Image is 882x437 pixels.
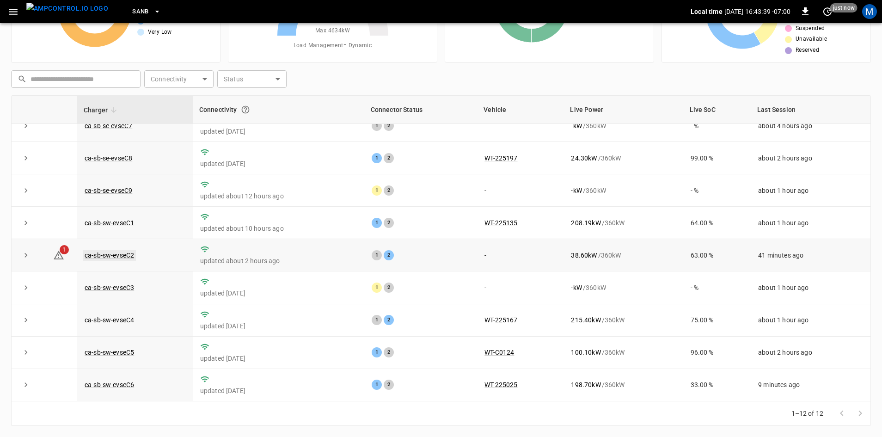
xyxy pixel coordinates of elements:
div: / 360 kW [571,251,675,260]
div: 1 [372,121,382,131]
span: Unavailable [796,35,827,44]
td: 41 minutes ago [751,239,870,271]
span: just now [830,3,857,12]
td: 33.00 % [683,369,751,401]
a: ca-sb-sw-evseC6 [85,381,134,388]
span: Suspended [796,24,825,33]
p: - kW [571,121,582,130]
div: 2 [384,121,394,131]
div: 1 [372,250,382,260]
p: - kW [571,186,582,195]
a: ca-sb-sw-evseC1 [85,219,134,227]
div: 1 [372,283,382,293]
th: Last Session [751,96,870,124]
p: updated about 12 hours ago [200,191,357,201]
a: WT-C0124 [484,349,514,356]
div: 1 [372,315,382,325]
button: expand row [19,184,33,197]
th: Connector Status [364,96,478,124]
div: 1 [372,347,382,357]
div: / 360 kW [571,283,675,292]
td: about 4 hours ago [751,110,870,142]
a: WT-225167 [484,316,517,324]
p: updated [DATE] [200,354,357,363]
a: ca-sb-se-evseC8 [85,154,132,162]
button: Connection between the charger and our software. [237,101,254,118]
td: about 1 hour ago [751,304,870,337]
button: expand row [19,248,33,262]
div: 2 [384,283,394,293]
p: - kW [571,283,582,292]
div: / 360 kW [571,154,675,163]
td: about 2 hours ago [751,337,870,369]
th: Vehicle [477,96,563,124]
p: updated about 10 hours ago [200,224,357,233]
button: set refresh interval [820,4,835,19]
td: about 1 hour ago [751,174,870,207]
td: - % [683,110,751,142]
span: Max. 4634 kW [315,26,350,36]
button: expand row [19,313,33,327]
p: updated [DATE] [200,289,357,298]
p: 24.30 kW [571,154,597,163]
a: ca-sb-se-evseC9 [85,187,132,194]
a: ca-sb-sw-evseC2 [83,250,136,261]
p: Local time [691,7,723,16]
td: 96.00 % [683,337,751,369]
div: 1 [372,380,382,390]
button: expand row [19,281,33,295]
div: 2 [384,153,394,163]
button: expand row [19,345,33,359]
div: Connectivity [199,101,358,118]
th: Live SoC [683,96,751,124]
div: 2 [384,185,394,196]
td: about 2 hours ago [751,142,870,174]
div: 2 [384,380,394,390]
p: updated [DATE] [200,321,357,331]
td: 64.00 % [683,207,751,239]
span: Reserved [796,46,819,55]
p: 38.60 kW [571,251,597,260]
p: 208.19 kW [571,218,600,228]
p: 198.70 kW [571,380,600,389]
a: 1 [53,251,64,259]
td: about 1 hour ago [751,271,870,304]
button: expand row [19,119,33,133]
div: / 360 kW [571,186,675,195]
a: WT-225025 [484,381,517,388]
p: updated about 2 hours ago [200,256,357,265]
a: ca-sb-sw-evseC3 [85,284,134,291]
img: ampcontrol.io logo [26,3,108,14]
div: 2 [384,218,394,228]
a: WT-225197 [484,154,517,162]
a: ca-sb-sw-evseC5 [85,349,134,356]
div: / 360 kW [571,121,675,130]
a: ca-sb-se-evseC7 [85,122,132,129]
button: expand row [19,151,33,165]
td: 9 minutes ago [751,369,870,401]
td: about 1 hour ago [751,207,870,239]
td: - [477,174,563,207]
span: Very Low [148,28,172,37]
div: profile-icon [862,4,877,19]
p: 1–12 of 12 [791,409,824,418]
td: - [477,239,563,271]
a: WT-225135 [484,219,517,227]
div: 1 [372,185,382,196]
a: ca-sb-sw-evseC4 [85,316,134,324]
span: Charger [84,105,120,116]
p: updated [DATE] [200,127,357,136]
div: / 360 kW [571,380,675,389]
p: [DATE] 16:43:39 -07:00 [724,7,790,16]
button: SanB [129,3,165,21]
div: 1 [372,218,382,228]
td: - % [683,174,751,207]
td: 99.00 % [683,142,751,174]
div: 2 [384,250,394,260]
div: 2 [384,347,394,357]
div: / 360 kW [571,315,675,325]
p: updated [DATE] [200,159,357,168]
span: Load Management = Dynamic [294,41,372,50]
p: 100.10 kW [571,348,600,357]
div: / 360 kW [571,218,675,228]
